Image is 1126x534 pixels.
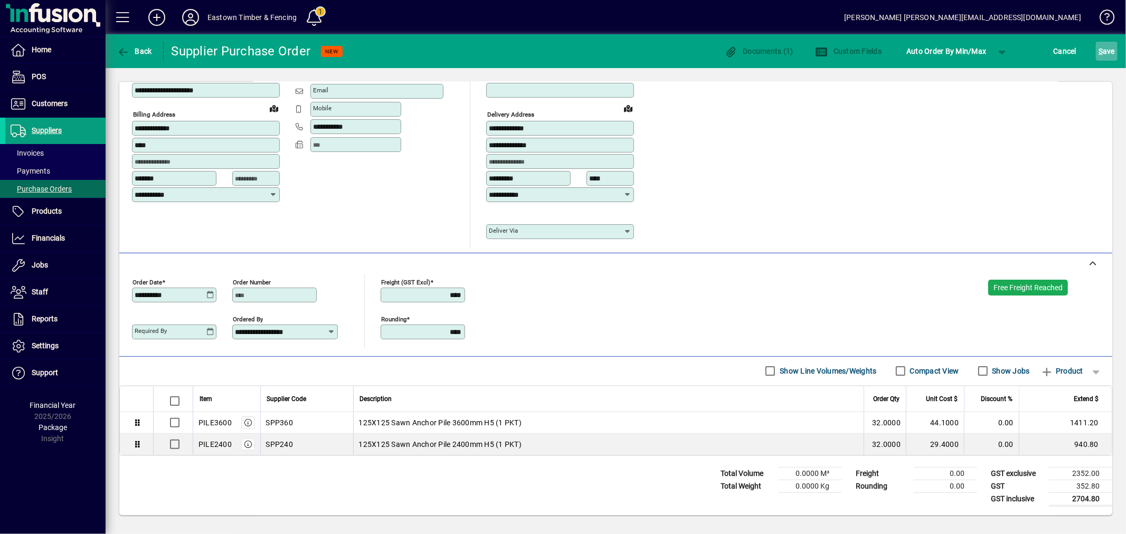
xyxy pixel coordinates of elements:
[926,393,958,405] span: Unit Cost $
[1054,43,1077,60] span: Cancel
[1019,412,1112,434] td: 1411.20
[986,492,1049,506] td: GST inclusive
[140,8,174,27] button: Add
[5,333,106,359] a: Settings
[267,393,307,405] span: Supplier Code
[986,480,1049,492] td: GST
[914,467,977,480] td: 0.00
[779,467,842,480] td: 0.0000 M³
[1019,434,1112,455] td: 940.80
[5,252,106,279] a: Jobs
[5,162,106,180] a: Payments
[990,366,1030,376] label: Show Jobs
[32,341,59,350] span: Settings
[11,185,72,193] span: Purchase Orders
[873,393,900,405] span: Order Qty
[725,47,793,55] span: Documents (1)
[779,480,842,492] td: 0.0000 Kg
[1074,393,1099,405] span: Extend $
[381,278,430,285] mat-label: Freight (GST excl)
[1096,42,1118,61] button: Save
[32,126,62,135] span: Suppliers
[906,43,986,60] span: Auto Order By Min/Max
[32,207,62,215] span: Products
[489,227,518,234] mat-label: Deliver via
[233,278,271,285] mat-label: Order number
[260,434,353,455] td: SPP240
[32,72,46,81] span: POS
[5,91,106,117] a: Customers
[901,42,991,61] button: Auto Order By Min/Max
[260,412,353,434] td: SPP360
[1035,361,1089,380] button: Product
[106,42,164,61] app-page-header-button: Back
[5,144,106,162] a: Invoices
[325,48,338,55] span: NEW
[993,283,1063,292] span: Free Freight Reached
[32,314,58,323] span: Reports
[1049,492,1112,506] td: 2704.80
[114,42,155,61] button: Back
[981,393,1013,405] span: Discount %
[32,45,51,54] span: Home
[11,167,50,175] span: Payments
[1099,47,1103,55] span: S
[359,417,522,428] span: 125X125 Sawn Anchor Pile 3600mm H5 (1 PKT)
[359,439,522,450] span: 125X125 Sawn Anchor Pile 2400mm H5 (1 PKT)
[32,288,48,296] span: Staff
[207,9,297,26] div: Eastown Timber & Fencing
[844,9,1081,26] div: [PERSON_NAME] [PERSON_NAME][EMAIL_ADDRESS][DOMAIN_NAME]
[813,42,885,61] button: Custom Fields
[32,368,58,377] span: Support
[313,87,328,94] mat-label: Email
[864,412,906,434] td: 32.0000
[722,42,796,61] button: Documents (1)
[1092,2,1113,36] a: Knowledge Base
[39,423,67,432] span: Package
[172,43,311,60] div: Supplier Purchase Order
[1051,42,1080,61] button: Cancel
[1099,43,1115,60] span: ave
[864,434,906,455] td: 32.0000
[715,480,779,492] td: Total Weight
[174,8,207,27] button: Profile
[1049,480,1112,492] td: 352.80
[906,412,964,434] td: 44.1000
[313,104,332,112] mat-label: Mobile
[850,467,914,480] td: Freight
[5,180,106,198] a: Purchase Orders
[914,480,977,492] td: 0.00
[964,434,1019,455] td: 0.00
[30,401,76,409] span: Financial Year
[986,467,1049,480] td: GST exclusive
[850,480,914,492] td: Rounding
[198,417,232,428] div: PILE3600
[5,225,106,252] a: Financials
[11,149,44,157] span: Invoices
[5,64,106,90] a: POS
[117,47,152,55] span: Back
[32,261,48,269] span: Jobs
[133,278,162,285] mat-label: Order date
[1049,467,1112,480] td: 2352.00
[135,327,167,335] mat-label: Required by
[32,99,68,108] span: Customers
[32,234,65,242] span: Financials
[5,198,106,225] a: Products
[620,100,637,117] a: View on map
[5,37,106,63] a: Home
[381,315,406,322] mat-label: Rounding
[906,434,964,455] td: 29.4000
[200,393,212,405] span: Item
[5,279,106,306] a: Staff
[715,467,779,480] td: Total Volume
[266,100,282,117] a: View on map
[778,366,876,376] label: Show Line Volumes/Weights
[1040,363,1083,379] span: Product
[5,306,106,332] a: Reports
[198,439,232,450] div: PILE2400
[233,315,263,322] mat-label: Ordered by
[360,393,392,405] span: Description
[964,412,1019,434] td: 0.00
[816,47,882,55] span: Custom Fields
